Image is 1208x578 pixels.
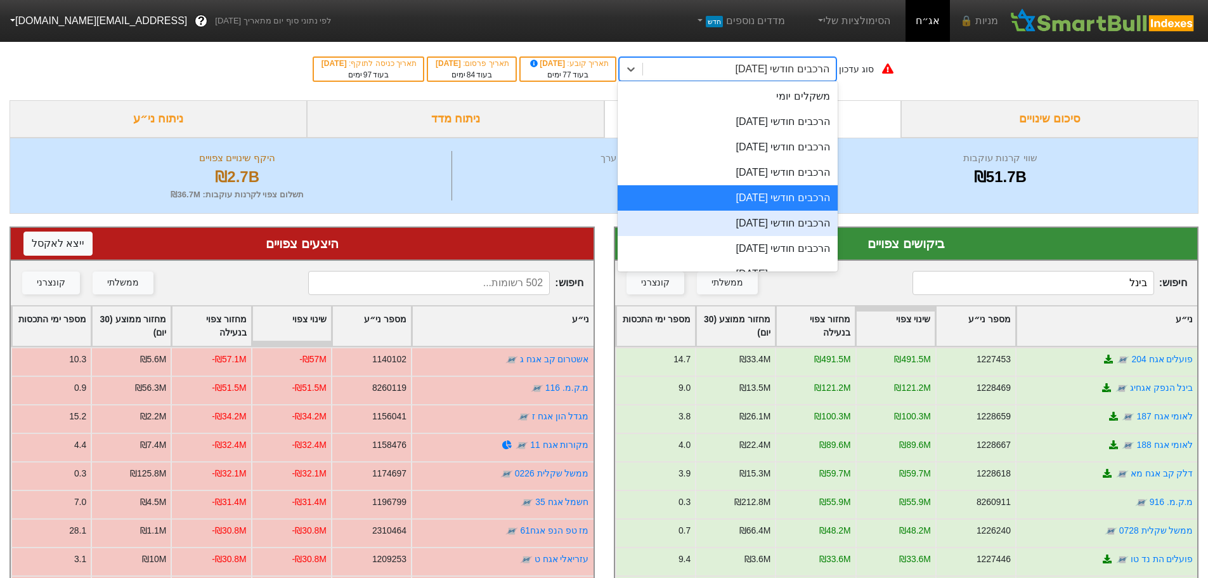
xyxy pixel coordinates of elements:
button: ממשלתי [93,272,153,294]
div: Toggle SortBy [1016,306,1197,346]
div: 0.7 [678,524,690,537]
img: tase link [517,411,530,423]
div: Toggle SortBy [12,306,91,346]
div: הרכבים חודשי [DATE] [618,236,838,261]
div: Toggle SortBy [172,306,250,346]
div: ממשלתי [107,276,139,290]
div: ₪33.6M [819,553,850,566]
div: הרכבים חודשי [DATE] [618,261,838,287]
div: ₪51.7B [819,166,1182,188]
div: Toggle SortBy [776,306,855,346]
span: 84 [467,70,475,79]
div: ביקושים והיצעים צפויים [604,100,902,138]
a: מז טפ הנפ אגח61 [520,525,588,535]
div: שווי קרנות עוקבות [819,151,1182,166]
div: Toggle SortBy [616,306,695,346]
button: קונצרני [22,272,80,294]
div: Toggle SortBy [936,306,1015,346]
div: ₪7.4M [140,438,167,452]
div: -₪30.8M [212,524,246,537]
span: חיפוש : [912,271,1187,295]
div: הרכבים חודשי [DATE] [618,109,838,135]
div: 1209253 [372,553,406,566]
div: 7.0 [74,496,86,509]
div: ₪13.5M [739,381,770,395]
span: [DATE] [436,59,463,68]
div: סוג עדכון [839,63,874,76]
div: 3.1 [74,553,86,566]
button: ממשלתי [697,272,758,294]
button: ייצא לאקסל [23,232,93,256]
a: מקורות אגח 11 [530,440,588,450]
img: tase link [1104,525,1117,537]
div: 9.4 [678,553,690,566]
div: ₪66.4M [739,524,770,537]
a: פועלים אגח 204 [1131,354,1193,364]
div: משקלים יומי [618,84,838,109]
div: ₪10M [142,553,166,566]
div: 1196799 [372,496,406,509]
div: -₪51.5M [212,381,246,395]
div: 1140102 [372,353,406,366]
div: 1228659 [976,410,1010,423]
div: -₪32.1M [292,467,327,480]
div: -₪32.4M [212,438,246,452]
div: -₪34.2M [292,410,327,423]
div: ניתוח ני״ע [10,100,307,138]
div: ניתוח מדד [307,100,604,138]
div: -₪57.1M [212,353,246,366]
a: פועלים הת נד טו [1130,554,1193,564]
div: 2310464 [372,524,406,537]
img: tase link [531,382,543,395]
div: הרכבים חודשי [DATE] [618,211,838,236]
div: Toggle SortBy [252,306,331,346]
div: -₪30.8M [292,553,327,566]
a: דלק קב אגח מא [1130,468,1193,478]
div: ₪491.5M [814,353,850,366]
div: ₪89.6M [819,438,850,452]
div: 3.9 [678,467,690,480]
img: tase link [1134,496,1147,509]
div: ₪1.1M [140,524,167,537]
div: 14.7 [673,353,691,366]
div: הרכבים חודשי [DATE] [618,160,838,185]
div: ₪55.9M [819,496,850,509]
div: ₪2.7B [26,166,448,188]
img: tase link [1117,353,1129,366]
div: ₪3.6M [744,553,770,566]
div: 8260119 [372,381,406,395]
img: tase link [1115,382,1127,395]
div: ₪55.9M [899,496,931,509]
a: ממשל שקלית 0226 [515,468,589,478]
div: ₪59.7M [819,467,850,480]
div: 0.3 [74,467,86,480]
span: [DATE] [528,59,568,68]
div: 1228667 [976,438,1010,452]
div: 1156041 [372,410,406,423]
div: בעוד ימים [320,69,417,81]
span: ? [198,13,205,30]
div: ₪121.2M [814,381,850,395]
div: Toggle SortBy [412,306,593,346]
div: 570 [455,166,811,188]
a: בינל הנפק אגחיג [1129,383,1193,393]
a: מדדים נוספיםחדש [689,8,790,34]
div: היקף שינויים צפויים [26,151,448,166]
div: -₪31.4M [212,496,246,509]
div: Toggle SortBy [696,306,775,346]
div: 15.2 [69,410,86,423]
div: ₪4.5M [140,496,167,509]
div: סיכום שינויים [901,100,1198,138]
div: 1227446 [976,553,1010,566]
a: ממשל שקלית 0728 [1119,525,1193,535]
div: 3.8 [678,410,690,423]
a: עזריאלי אגח ט [535,554,589,564]
a: לאומי אגח 187 [1136,411,1193,421]
input: 68 רשומות... [912,271,1154,295]
span: 97 [363,70,372,79]
div: בעוד ימים [434,69,509,81]
a: מ.ק.מ. 916 [1149,497,1193,507]
a: אשטרום קב אגח ג [520,354,589,364]
div: ₪89.6M [899,438,931,452]
div: הרכבים חודשי [DATE] [736,62,829,77]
